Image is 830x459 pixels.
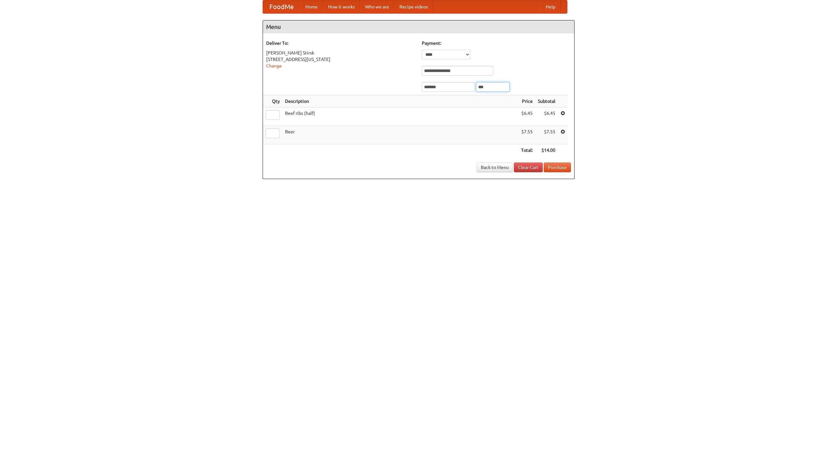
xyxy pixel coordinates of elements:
[518,107,535,126] td: $6.45
[518,126,535,144] td: $7.55
[266,50,415,56] div: [PERSON_NAME] Stirsk
[535,95,558,107] th: Subtotal
[266,63,282,68] a: Change
[282,95,518,107] th: Description
[535,107,558,126] td: $6.45
[300,0,323,13] a: Home
[422,40,571,46] h5: Payment:
[518,144,535,156] th: Total:
[540,0,561,13] a: Help
[266,40,415,46] h5: Deliver To:
[535,126,558,144] td: $7.55
[535,144,558,156] th: $14.00
[477,163,513,172] a: Back to Menu
[394,0,433,13] a: Recipe videos
[282,107,518,126] td: Beef ribs (half)
[266,56,415,63] div: [STREET_ADDRESS][US_STATE]
[514,163,543,172] a: Clear Cart
[360,0,394,13] a: Who we are
[323,0,360,13] a: How it works
[263,95,282,107] th: Qty
[263,0,300,13] a: FoodMe
[518,95,535,107] th: Price
[282,126,518,144] td: Beer
[544,163,571,172] button: Purchase
[263,20,574,33] h4: Menu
